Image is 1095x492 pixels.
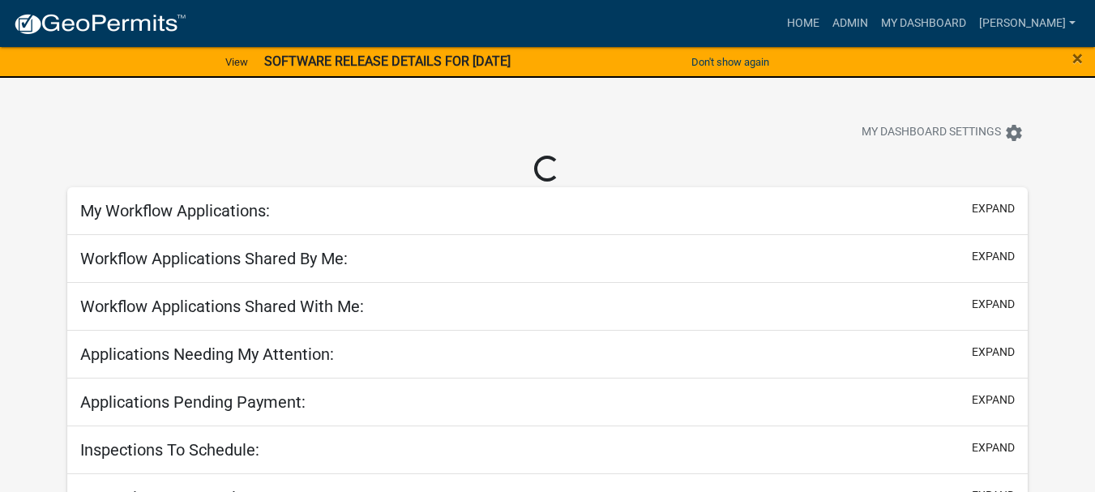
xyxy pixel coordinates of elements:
[973,8,1082,39] a: [PERSON_NAME]
[972,296,1015,313] button: expand
[219,49,255,75] a: View
[1004,123,1024,143] i: settings
[849,117,1037,148] button: My Dashboard Settingssettings
[972,200,1015,217] button: expand
[80,344,334,364] h5: Applications Needing My Attention:
[80,440,259,460] h5: Inspections To Schedule:
[862,123,1001,143] span: My Dashboard Settings
[80,392,306,412] h5: Applications Pending Payment:
[264,53,511,69] strong: SOFTWARE RELEASE DETAILS FOR [DATE]
[80,249,348,268] h5: Workflow Applications Shared By Me:
[1072,49,1083,68] button: Close
[826,8,875,39] a: Admin
[80,297,364,316] h5: Workflow Applications Shared With Me:
[80,201,270,220] h5: My Workflow Applications:
[972,391,1015,409] button: expand
[781,8,826,39] a: Home
[685,49,776,75] button: Don't show again
[972,248,1015,265] button: expand
[1072,47,1083,70] span: ×
[875,8,973,39] a: My Dashboard
[972,344,1015,361] button: expand
[972,439,1015,456] button: expand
